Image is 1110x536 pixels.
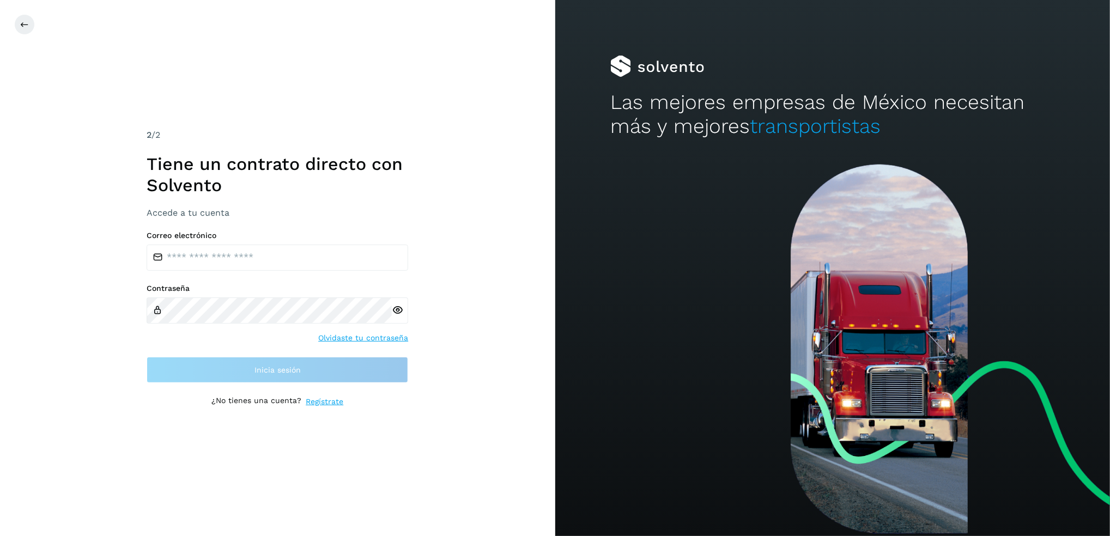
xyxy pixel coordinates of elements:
h3: Accede a tu cuenta [147,208,408,218]
span: 2 [147,130,151,140]
span: Inicia sesión [254,366,301,374]
h2: Las mejores empresas de México necesitan más y mejores [610,90,1054,139]
button: Inicia sesión [147,357,408,383]
a: Regístrate [306,396,343,407]
label: Correo electrónico [147,231,408,240]
a: Olvidaste tu contraseña [318,332,408,344]
label: Contraseña [147,284,408,293]
h1: Tiene un contrato directo con Solvento [147,154,408,196]
p: ¿No tienes una cuenta? [211,396,301,407]
div: /2 [147,129,408,142]
span: transportistas [750,114,881,138]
